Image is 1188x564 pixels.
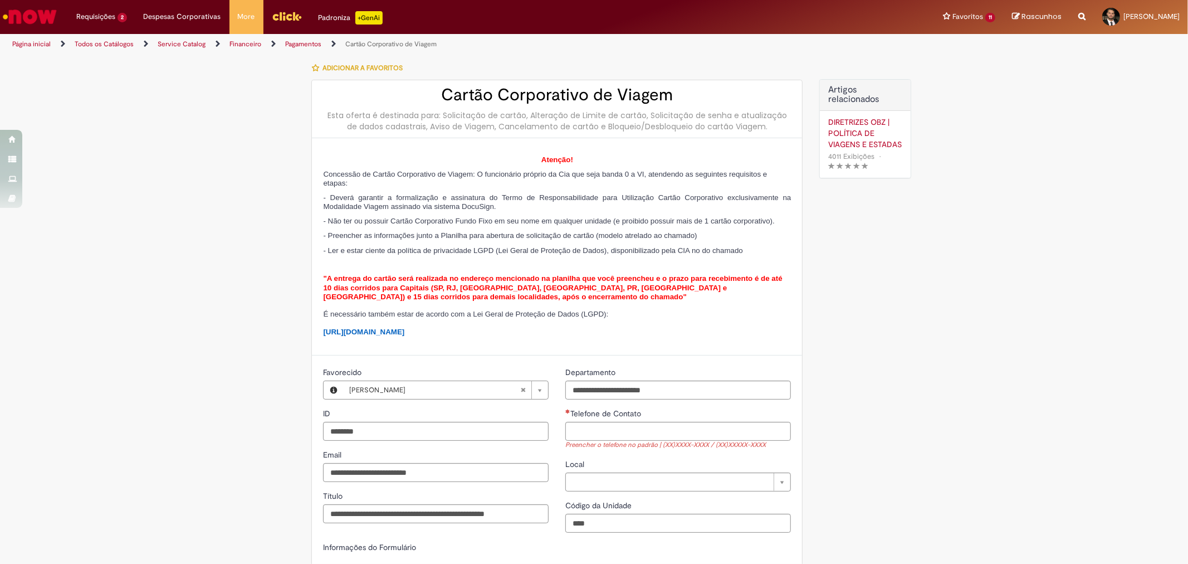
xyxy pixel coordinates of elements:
ul: Trilhas de página [8,34,784,55]
input: Título [323,504,549,523]
span: ID [323,409,333,419]
span: [PERSON_NAME] [1123,12,1180,21]
div: Padroniza [319,11,383,25]
a: Rascunhos [1012,12,1062,22]
span: [PERSON_NAME] [349,381,520,399]
h2: Cartão Corporativo de Viagem [323,86,791,104]
span: More [238,11,255,22]
input: ID [323,422,549,441]
span: 11 [985,13,995,22]
span: Necessários [565,409,570,414]
a: Pagamentos [285,40,321,48]
span: Departamento [565,367,618,377]
span: - Preencher as informações junto a Planilha para abertura de solicitação de cartão (modelo atrela... [323,231,697,240]
span: Atenção! [541,155,573,164]
span: - Não ter ou possuir Cartão Corporativo Fundo Fixo em seu nome em qualquer unidade (e proibido po... [323,217,774,225]
span: 4011 Exibições [828,152,874,161]
a: Service Catalog [158,40,206,48]
span: Concessão de Cartão Corporativo de Viagem: O funcionário próprio da Cia que seja banda 0 a VI, at... [323,170,767,187]
span: Email [323,450,344,460]
input: Email [323,463,549,482]
span: É necessário também estar de acordo com a Lei Geral de Proteção de Dados (LGPD): [323,310,608,318]
label: Informações do Formulário [323,542,416,552]
a: Página inicial [12,40,51,48]
a: [URL][DOMAIN_NAME] [323,328,404,336]
input: Telefone de Contato [565,422,791,441]
a: Cartão Corporativo de Viagem [345,40,437,48]
div: Preencher o telefone no padrão | (XX)XXXX-XXXX / (XX)XXXXX-XXXX [565,441,791,450]
a: [PERSON_NAME]Limpar campo Favorecido [344,381,548,399]
img: ServiceNow [1,6,58,28]
span: • [877,149,883,164]
a: Todos os Catálogos [75,40,134,48]
abbr: Limpar campo Favorecido [515,381,531,399]
span: "A entrega do cartão será realizada no endereço mencionado na planilha que você preencheu e o pra... [323,274,782,301]
span: Favoritos [952,11,983,22]
span: Despesas Corporativas [144,11,221,22]
div: Esta oferta é destinada para: Solicitação de cartão, Alteração de Limite de cartão, Solicitação d... [323,110,791,132]
span: Favorecido, Felipe Valim Ahlberg [323,367,364,377]
input: Departamento [565,381,791,400]
span: Adicionar a Favoritos [322,64,403,72]
span: 2 [118,13,127,22]
button: Favorecido, Visualizar este registro Felipe Valim Ahlberg [324,381,344,399]
span: - Ler e estar ciente da política de privacidade LGPD (Lei Geral de Proteção de Dados), disponibil... [323,246,742,255]
input: Código da Unidade [565,514,791,533]
a: Limpar campo Local [565,473,791,492]
img: click_logo_yellow_360x200.png [272,8,302,25]
a: Financeiro [229,40,261,48]
p: +GenAi [355,11,383,25]
span: Código da Unidade [565,500,634,510]
a: DIRETRIZES OBZ | POLÍTICA DE VIAGENS E ESTADAS [828,116,902,150]
span: Local [565,459,586,469]
h3: Artigos relacionados [828,85,902,105]
button: Adicionar a Favoritos [311,56,409,80]
span: - Deverá garantir a formalização e assinatura do Termo de Responsabilidade para Utilização Cartão... [323,193,791,211]
span: Requisições [76,11,115,22]
span: Telefone de Contato [570,409,643,419]
span: Rascunhos [1021,11,1062,22]
span: Título [323,491,345,501]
